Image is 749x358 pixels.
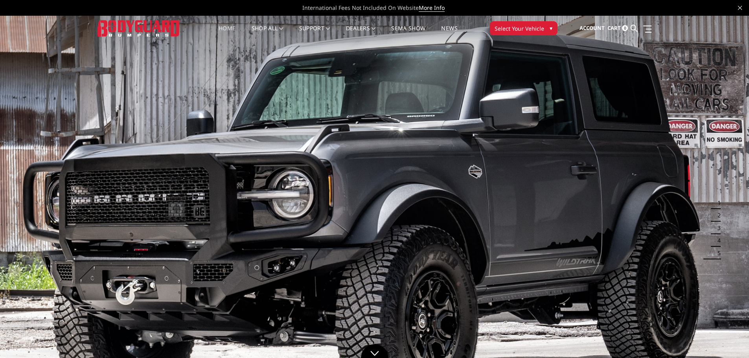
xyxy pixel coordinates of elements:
a: shop all [252,26,283,41]
button: 4 of 5 [713,234,721,247]
span: 0 [622,25,628,31]
span: ▾ [550,24,552,32]
span: Select Your Vehicle [495,24,544,33]
a: Home [219,26,236,41]
img: BODYGUARD BUMPERS [98,20,180,36]
button: Select Your Vehicle [490,21,558,35]
span: Cart [607,24,621,31]
a: Click to Down [361,344,388,358]
a: Cart 0 [607,18,628,39]
a: Dealers [346,26,376,41]
a: SEMA Show [391,26,425,41]
iframe: Chat Widget [710,320,749,358]
a: More Info [419,4,445,12]
button: 1 of 5 [713,196,721,209]
button: 2 of 5 [713,209,721,222]
span: Account [580,24,605,31]
button: 5 of 5 [713,247,721,259]
a: Account [580,18,605,39]
a: News [441,26,457,41]
a: Support [299,26,330,41]
button: 3 of 5 [713,222,721,234]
